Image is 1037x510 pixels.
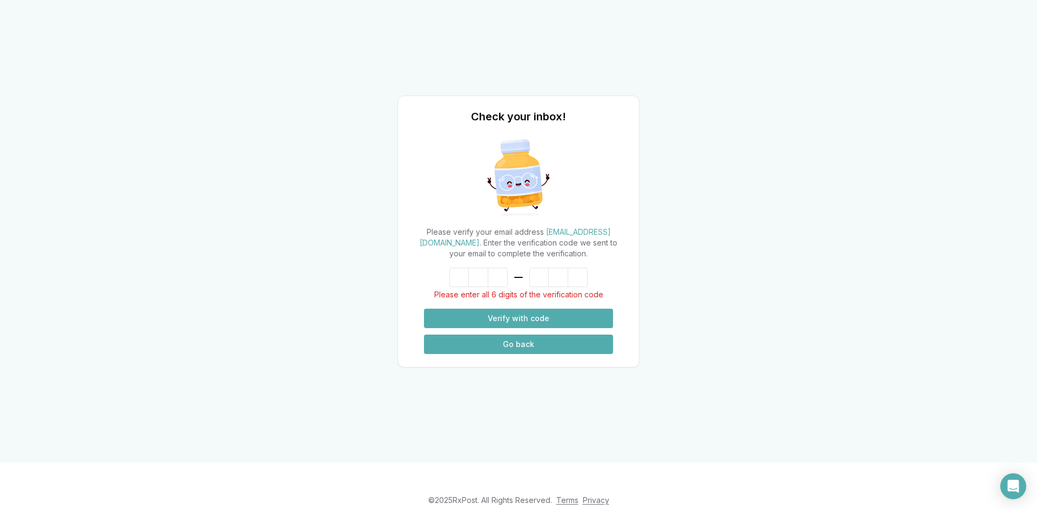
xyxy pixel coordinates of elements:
button: Verify with code [424,309,613,328]
div: Please enter all 6 digits of the verification code [424,289,613,300]
button: Go back [424,335,613,354]
h1: Check your inbox! [471,109,566,124]
span: [EMAIL_ADDRESS][DOMAIN_NAME] [420,227,611,247]
a: Privacy [583,495,609,505]
a: Terms [556,495,578,505]
div: Open Intercom Messenger [1000,473,1026,499]
img: Excited Pill Bottle [478,137,559,218]
div: Please verify your email address . Enter the verification code we sent to your email to complete ... [411,227,626,259]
